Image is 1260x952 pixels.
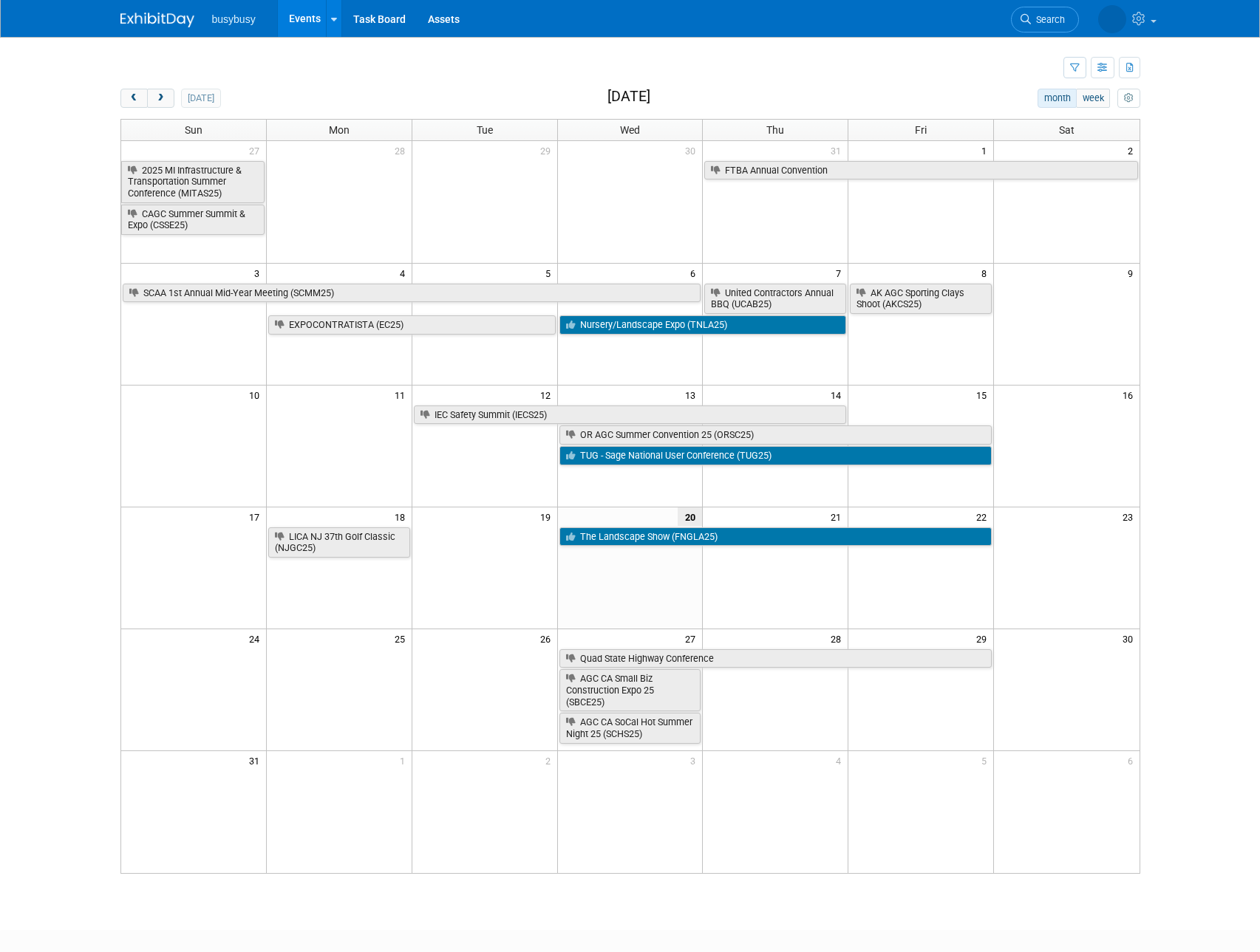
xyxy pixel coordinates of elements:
[684,386,702,404] span: 13
[1121,386,1140,404] span: 16
[268,315,556,335] a: EXPOCONTRATISTA (EC25)
[559,713,701,743] a: AGC CA SoCal Hot Summer Night 25 (SCHS25)
[829,507,848,526] span: 21
[544,751,557,770] span: 2
[123,284,701,303] a: SCAA 1st Annual Mid-Year Meeting (SCMM25)
[248,386,266,404] span: 10
[1117,89,1140,108] button: myCustomButton
[559,425,992,445] a: OR AGC Summer Convention 25 (ORSC25)
[398,751,412,770] span: 1
[121,205,265,235] a: CAGC Summer Summit & Expo (CSSE25)
[678,507,702,526] span: 20
[248,141,266,160] span: 27
[1121,629,1140,648] span: 30
[975,507,993,526] span: 22
[477,124,493,136] span: Tue
[414,405,847,425] a: IEC Safety Summit (IECS25)
[689,751,702,770] span: 3
[559,446,992,465] a: TUG - Sage National User Conference (TUG25)
[147,89,174,108] button: next
[684,629,702,648] span: 27
[539,141,557,160] span: 29
[704,161,1137,180] a: FTBA Annual Convention
[120,13,194,27] img: ExhibitDay
[689,264,702,282] span: 6
[393,629,412,648] span: 25
[980,141,993,160] span: 1
[1126,264,1140,282] span: 9
[973,7,1041,32] a: Search
[121,161,265,203] a: 2025 MI Infrastructure & Transportation Summer Conference (MITAS25)
[620,124,640,136] span: Wed
[181,89,220,108] button: [DATE]
[834,751,848,770] span: 4
[559,649,992,668] a: Quad State Highway Conference
[1124,94,1134,103] i: Personalize Calendar
[559,669,701,711] a: AGC CA Small Biz Construction Expo 25 (SBCE25)
[834,264,848,282] span: 7
[539,386,557,404] span: 12
[559,527,992,547] a: The Landscape Show (FNGLA25)
[1060,8,1126,24] img: Avery Cope
[539,629,557,648] span: 26
[253,264,266,282] span: 3
[1121,507,1140,526] span: 23
[704,284,846,314] a: United Contractors Annual BBQ (UCAB25)
[766,124,784,136] span: Thu
[544,264,557,282] span: 5
[120,89,148,108] button: prev
[1038,89,1077,108] button: month
[559,315,847,335] a: Nursery/Landscape Expo (TNLA25)
[975,629,993,648] span: 29
[980,264,993,282] span: 8
[829,629,848,648] span: 28
[248,507,266,526] span: 17
[393,141,412,160] span: 28
[212,13,256,25] span: busybusy
[992,14,1026,25] span: Search
[829,386,848,404] span: 14
[248,751,266,770] span: 31
[248,629,266,648] span: 24
[1076,89,1110,108] button: week
[185,124,202,136] span: Sun
[915,124,927,136] span: Fri
[329,124,350,136] span: Mon
[398,264,412,282] span: 4
[1126,751,1140,770] span: 6
[980,751,993,770] span: 5
[539,507,557,526] span: 19
[850,284,992,314] a: AK AGC Sporting Clays Shoot (AKCS25)
[1126,141,1140,160] span: 2
[1059,124,1075,136] span: Sat
[684,141,702,160] span: 30
[829,141,848,160] span: 31
[393,507,412,526] span: 18
[607,89,650,105] h2: [DATE]
[393,386,412,404] span: 11
[268,527,410,558] a: LICA NJ 37th Golf Classic (NJGC25)
[975,386,993,404] span: 15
